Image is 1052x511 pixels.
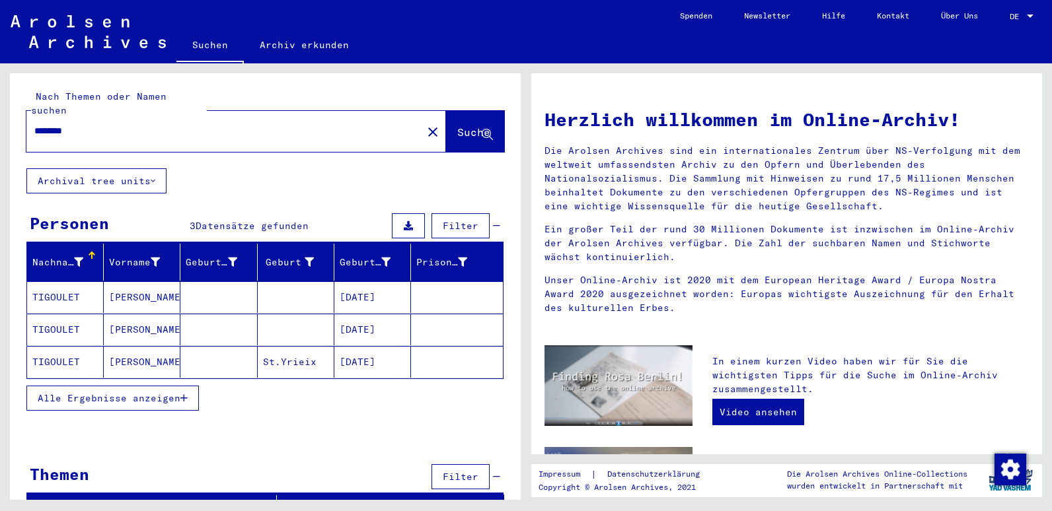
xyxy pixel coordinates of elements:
mat-cell: [PERSON_NAME] [104,346,180,378]
p: Die Arolsen Archives sind ein internationales Zentrum über NS-Verfolgung mit dem weltweit umfasse... [545,144,1029,213]
img: video.jpg [545,345,693,426]
p: Die Arolsen Archives Online-Collections [787,468,967,480]
p: In einem kurzen Video haben wir für Sie die wichtigsten Tipps für die Suche im Online-Archiv zusa... [712,355,1029,396]
mat-header-cell: Geburt‏ [258,244,334,281]
div: Nachname [32,255,83,269]
div: Prisoner # [416,255,467,269]
mat-cell: [DATE] [334,281,411,313]
img: Arolsen_neg.svg [11,15,166,48]
mat-cell: St.Yrieix [258,346,334,378]
p: Unser Online-Archiv ist 2020 mit dem European Heritage Award / Europa Nostra Award 2020 ausgezeic... [545,273,1029,315]
img: yv_logo.png [986,463,1035,496]
a: Video ansehen [712,399,804,425]
mat-header-cell: Geburtsdatum [334,244,411,281]
span: DE [1010,12,1024,21]
mat-label: Nach Themen oder Namen suchen [31,90,167,116]
span: Filter [443,471,478,483]
mat-header-cell: Nachname [27,244,104,281]
span: Alle Ergebnisse anzeigen [38,392,180,404]
button: Filter [432,464,490,489]
mat-cell: TIGOULET [27,314,104,345]
h1: Herzlich willkommen im Online-Archiv! [545,106,1029,133]
mat-header-cell: Prisoner # [411,244,503,281]
div: Vorname [109,255,160,269]
div: Personen [30,211,109,235]
div: Themen [30,462,89,486]
div: Geburtsname [186,252,256,273]
div: Geburt‏ [263,252,334,273]
mat-cell: [DATE] [334,314,411,345]
span: Suche [457,125,490,139]
div: Nachname [32,252,103,273]
span: 3 [190,220,196,232]
mat-cell: [DATE] [334,346,411,378]
button: Archival tree units [26,168,167,193]
div: | [539,467,716,481]
mat-icon: close [425,124,441,140]
mat-cell: TIGOULET [27,346,104,378]
button: Alle Ergebnisse anzeigen [26,386,199,411]
a: Archiv erkunden [244,29,365,61]
p: wurden entwickelt in Partnerschaft mit [787,480,967,492]
div: Geburt‏ [263,255,314,269]
button: Filter [432,213,490,238]
div: Geburtsname [186,255,237,269]
div: Prisoner # [416,252,487,273]
div: Geburtsdatum [340,255,391,269]
div: Zustimmung ändern [994,453,1026,485]
span: Filter [443,220,478,232]
mat-header-cell: Vorname [104,244,180,281]
span: Datensätze gefunden [196,220,309,232]
img: Zustimmung ändern [995,454,1026,485]
button: Suche [446,111,504,152]
button: Clear [420,118,446,145]
a: Suchen [176,29,244,63]
mat-cell: [PERSON_NAME] [104,281,180,313]
a: Datenschutzerklärung [597,467,716,481]
p: Ein großer Teil der rund 30 Millionen Dokumente ist inzwischen im Online-Archiv der Arolsen Archi... [545,222,1029,264]
div: Vorname [109,252,180,273]
mat-cell: TIGOULET [27,281,104,313]
div: Geburtsdatum [340,252,410,273]
mat-header-cell: Geburtsname [180,244,257,281]
mat-cell: [PERSON_NAME] [104,314,180,345]
p: Copyright © Arolsen Archives, 2021 [539,481,716,493]
a: Impressum [539,467,591,481]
